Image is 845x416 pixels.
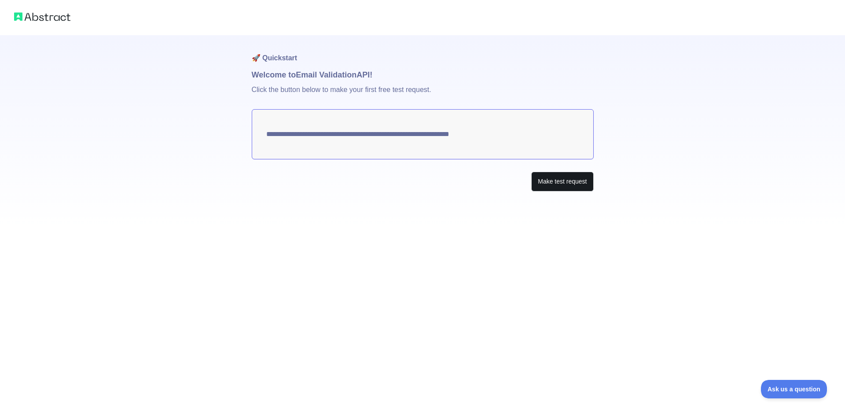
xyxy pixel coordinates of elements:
h1: 🚀 Quickstart [252,35,594,69]
h1: Welcome to Email Validation API! [252,69,594,81]
iframe: Toggle Customer Support [761,380,827,398]
button: Make test request [531,172,593,191]
img: Abstract logo [14,11,70,23]
p: Click the button below to make your first free test request. [252,81,594,109]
